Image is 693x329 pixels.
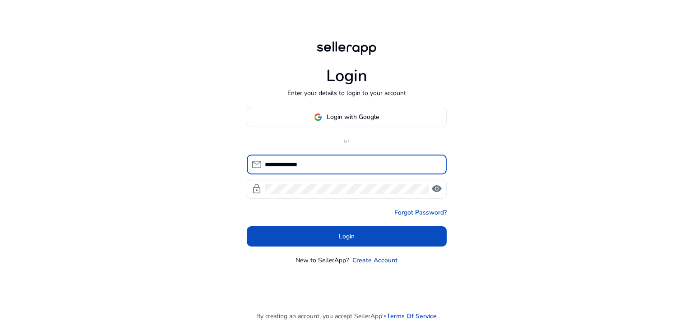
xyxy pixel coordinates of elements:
p: or [247,136,447,146]
h1: Login [326,66,367,86]
span: visibility [431,183,442,194]
button: Login [247,226,447,247]
button: Login with Google [247,107,447,127]
span: Login [339,232,355,241]
span: mail [251,159,262,170]
p: New to SellerApp? [296,256,349,265]
span: lock [251,183,262,194]
a: Create Account [352,256,397,265]
p: Enter your details to login to your account [287,88,406,98]
span: Login with Google [327,112,379,122]
img: google-logo.svg [314,113,322,121]
a: Terms Of Service [387,311,437,321]
a: Forgot Password? [394,208,447,217]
